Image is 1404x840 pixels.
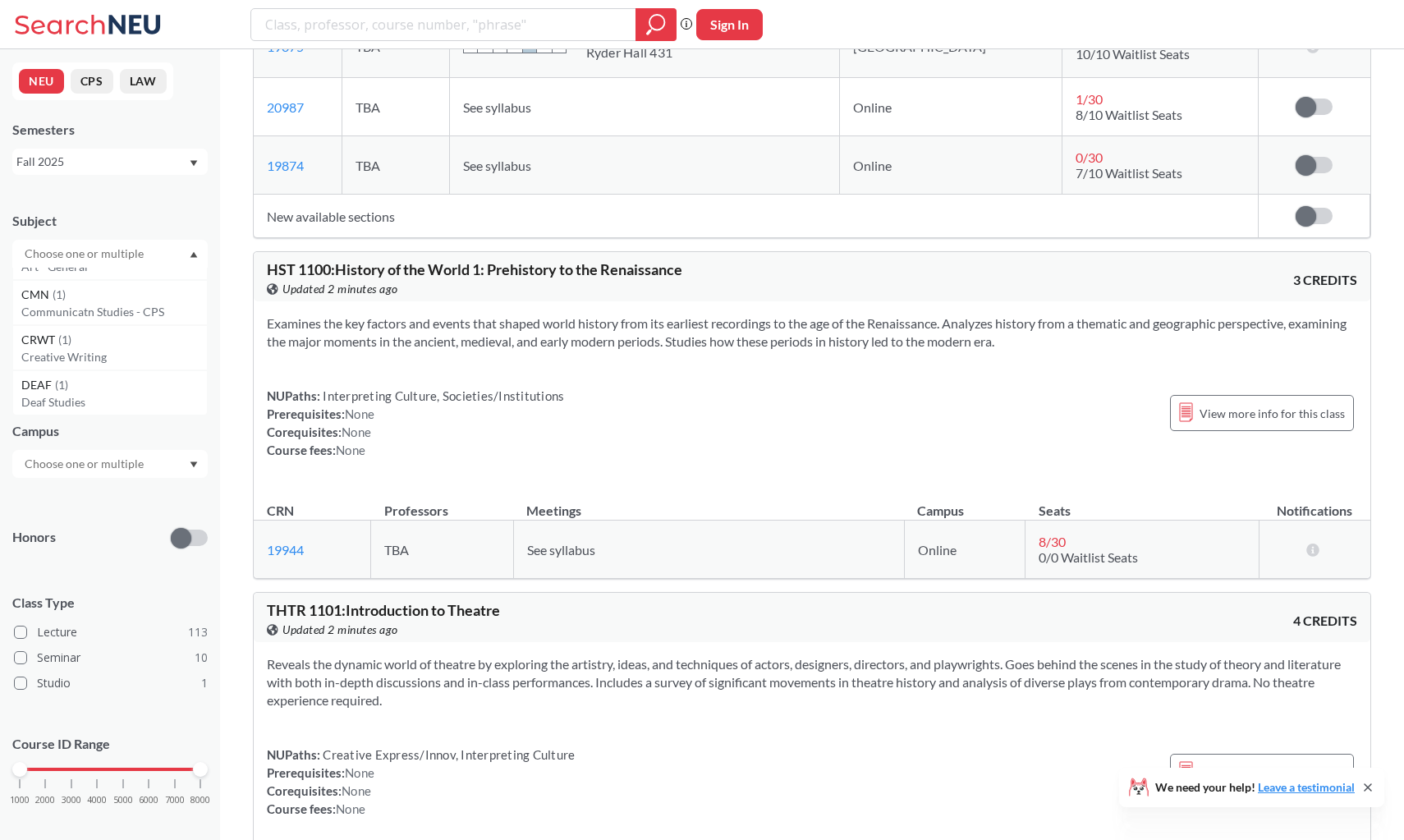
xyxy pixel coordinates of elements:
[342,136,450,195] td: TBA
[21,286,53,304] span: CMN
[267,502,294,520] div: CRN
[840,136,1062,195] td: Online
[282,280,398,298] span: Updated 2 minutes ago
[190,251,198,258] svg: Dropdown arrow
[527,542,595,558] span: See syllabus
[12,121,208,139] div: Semesters
[1293,612,1357,630] span: 4 CREDITS
[1200,403,1345,424] span: View more info for this class
[190,160,198,167] svg: Dropdown arrow
[1076,46,1190,62] span: 10/10 Waitlist Seats
[12,240,208,268] div: Dropdown arrowASNS(2)Asian StudiesCAEP(2)Counseling and Applied [PERSON_NAME]CLTR(2)CultureFRNH(2...
[345,765,374,780] span: None
[1076,91,1103,107] span: 1 / 30
[1258,780,1355,794] a: Leave a testimonial
[320,388,564,403] span: Interpreting Culture, Societies/Institutions
[1155,782,1355,793] span: We need your help!
[21,376,55,394] span: DEAF
[1076,165,1182,181] span: 7/10 Waitlist Seats
[1025,485,1259,521] th: Seats
[1200,762,1345,783] span: View more info for this class
[12,594,208,612] span: Class Type
[463,99,531,115] span: See syllabus
[87,796,107,805] span: 4000
[113,796,133,805] span: 5000
[342,425,371,439] span: None
[21,394,207,411] p: Deaf Studies
[12,422,208,440] div: Campus
[165,796,185,805] span: 7000
[371,521,513,579] td: TBA
[267,158,304,173] a: 19874
[336,443,365,457] span: None
[336,801,365,816] span: None
[267,655,1357,709] section: Reveals the dynamic world of theatre by exploring the artistry, ideas, and techniques of actors, ...
[14,672,208,694] label: Studio
[12,149,208,175] div: Fall 2025Dropdown arrow
[320,747,575,762] span: Creative Express/Innov, Interpreting Culture
[62,796,81,805] span: 3000
[16,454,154,474] input: Choose one or multiple
[635,8,677,41] div: magnifying glass
[1293,271,1357,289] span: 3 CREDITS
[254,195,1259,238] td: New available sections
[12,212,208,230] div: Subject
[21,349,207,365] p: Creative Writing
[840,78,1062,136] td: Online
[188,623,208,641] span: 113
[1259,485,1370,521] th: Notifications
[904,521,1025,579] td: Online
[1076,149,1103,165] span: 0 / 30
[282,621,398,639] span: Updated 2 minutes ago
[267,387,564,459] div: NUPaths: Prerequisites: Corequisites: Course fees:
[1076,107,1182,122] span: 8/10 Waitlist Seats
[267,314,1357,351] section: Examines the key factors and events that shaped world history from its earliest recordings to the...
[345,406,374,421] span: None
[463,158,531,173] span: See syllabus
[190,796,210,805] span: 8000
[55,378,68,392] span: ( 1 )
[19,69,64,94] button: NEU
[1039,549,1138,565] span: 0/0 Waitlist Seats
[342,78,450,136] td: TBA
[267,99,304,115] a: 20987
[371,485,513,521] th: Professors
[21,331,58,349] span: CRWT
[267,542,304,558] a: 19944
[12,450,208,478] div: Dropdown arrow
[195,649,208,667] span: 10
[12,528,56,547] p: Honors
[12,735,208,754] p: Course ID Range
[35,796,55,805] span: 2000
[58,333,71,347] span: ( 1 )
[16,244,154,264] input: Choose one or multiple
[513,485,904,521] th: Meetings
[16,153,188,171] div: Fall 2025
[71,69,113,94] button: CPS
[264,11,624,39] input: Class, professor, course number, "phrase"
[586,44,673,61] div: Ryder Hall 431
[139,796,158,805] span: 6000
[696,9,763,40] button: Sign In
[267,601,500,619] span: THTR 1101 : Introduction to Theatre
[1039,534,1066,549] span: 8 / 30
[53,287,66,301] span: ( 1 )
[342,783,371,798] span: None
[201,674,208,692] span: 1
[267,39,304,54] a: 19875
[190,461,198,468] svg: Dropdown arrow
[120,69,167,94] button: LAW
[267,746,575,818] div: NUPaths: Prerequisites: Corequisites: Course fees:
[14,622,208,643] label: Lecture
[904,485,1025,521] th: Campus
[267,260,682,278] span: HST 1100 : History of the World 1: Prehistory to the Renaissance
[14,647,208,668] label: Seminar
[10,796,30,805] span: 1000
[646,13,666,36] svg: magnifying glass
[21,304,207,320] p: Communicatn Studies - CPS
